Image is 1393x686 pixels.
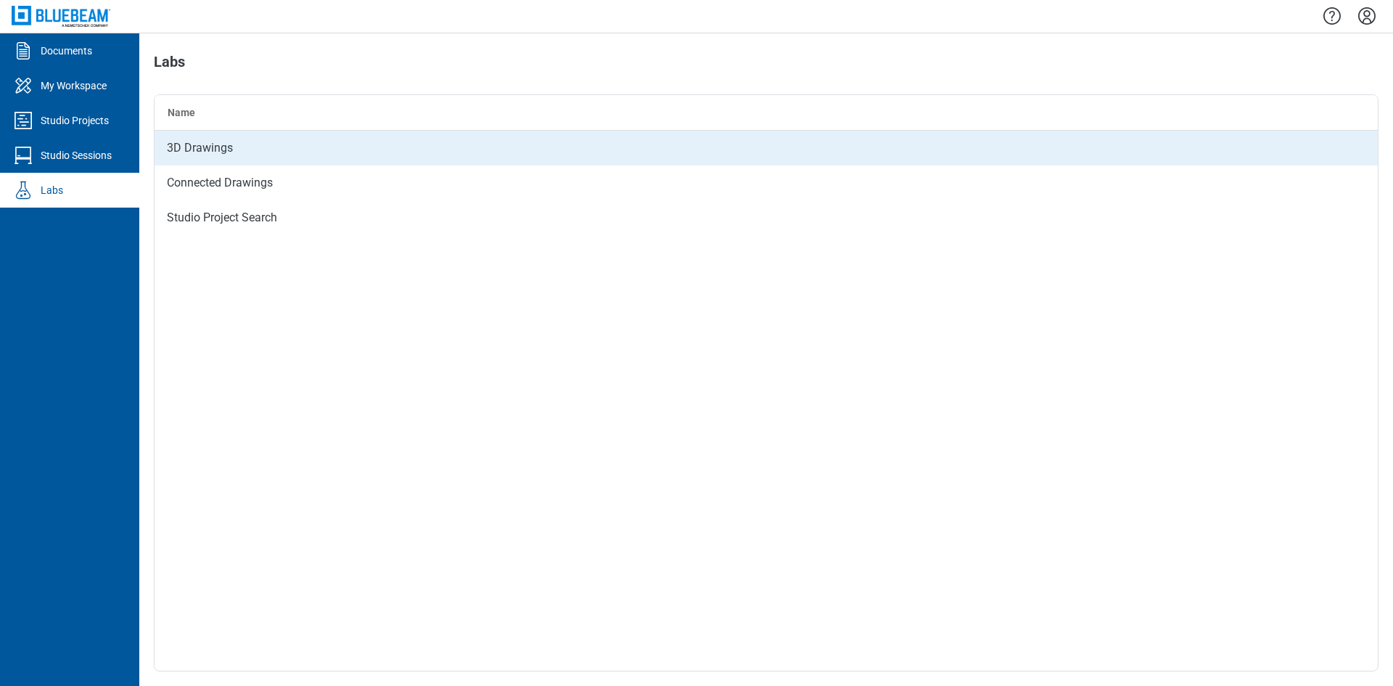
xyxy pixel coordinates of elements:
img: Bluebeam, Inc. [12,6,110,27]
h1: Labs [154,54,185,77]
svg: Studio Sessions [12,144,35,167]
div: Studio Projects [41,113,109,128]
svg: Studio Projects [12,109,35,132]
svg: Documents [12,39,35,62]
div: Connected Drawings [155,166,1378,200]
svg: Labs [12,179,35,202]
div: Labs [41,183,63,197]
div: Studio Project Search [155,200,1378,235]
div: Documents [41,44,92,58]
span: Name [168,107,195,118]
div: 3D Drawings [155,131,1378,166]
div: My Workspace [41,78,107,93]
button: Settings [1355,4,1378,28]
svg: My Workspace [12,74,35,97]
div: Studio Sessions [41,148,112,163]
